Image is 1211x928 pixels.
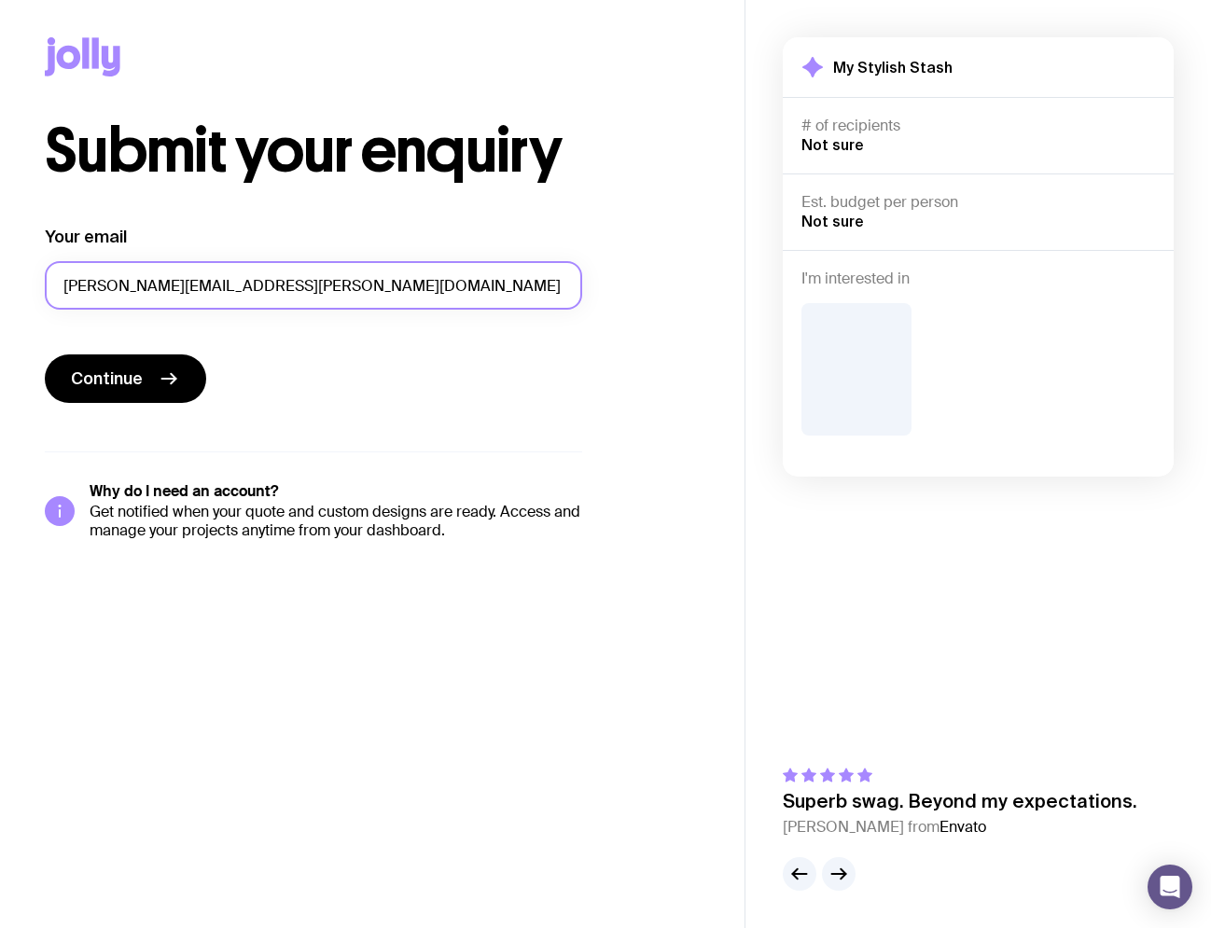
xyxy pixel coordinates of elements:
p: Get notified when your quote and custom designs are ready. Access and manage your projects anytim... [90,503,582,540]
h1: Submit your enquiry [45,121,672,181]
span: Not sure [801,136,864,153]
h4: Est. budget per person [801,193,1155,212]
h4: # of recipients [801,117,1155,135]
div: Open Intercom Messenger [1148,865,1192,909]
button: Continue [45,354,206,403]
h4: I'm interested in [801,270,1155,288]
span: Not sure [801,213,864,229]
p: Superb swag. Beyond my expectations. [783,790,1137,812]
cite: [PERSON_NAME] from [783,816,1137,838]
h2: My Stylish Stash [833,58,953,76]
label: Your email [45,226,127,248]
span: Envato [940,817,986,837]
input: you@email.com [45,261,582,310]
h5: Why do I need an account? [90,482,582,501]
span: Continue [71,367,143,390]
